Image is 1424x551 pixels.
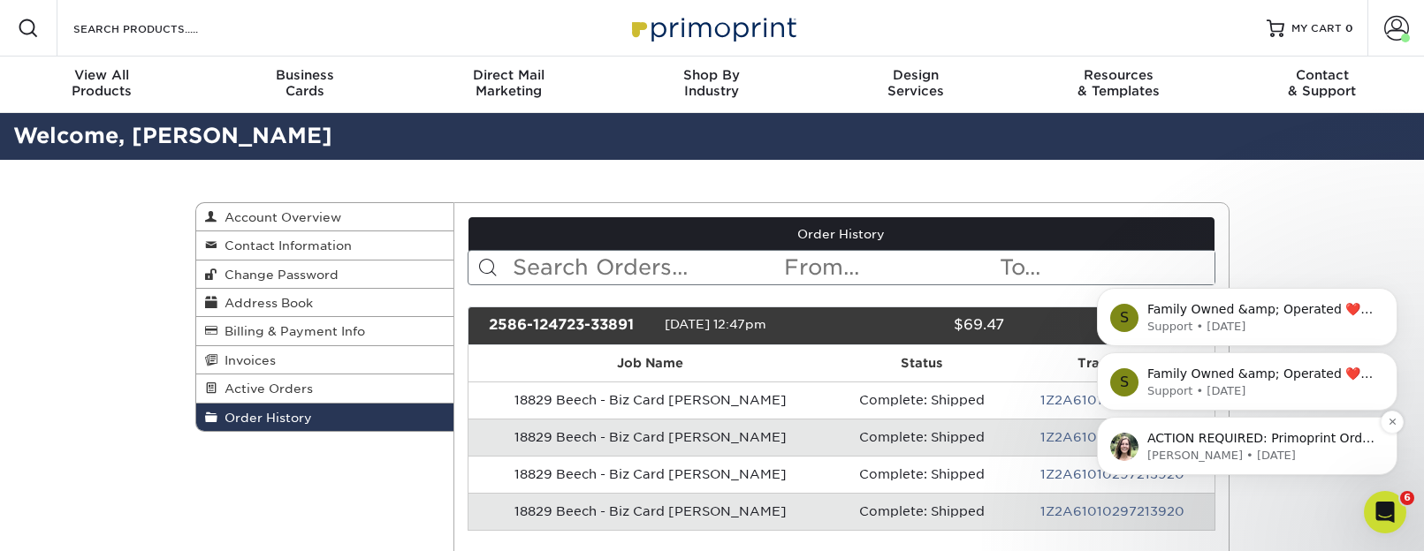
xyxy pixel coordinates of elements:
[217,296,313,310] span: Address Book
[1070,175,1424,503] iframe: Intercom notifications message
[196,260,454,289] a: Change Password
[4,497,150,545] iframe: Google Customer Reviews
[814,67,1017,83] span: Design
[1291,21,1342,36] span: MY CART
[1017,67,1221,99] div: & Templates
[407,67,610,83] span: Direct Mail
[665,317,766,331] span: [DATE] 12:47pm
[468,217,1215,251] a: Order History
[828,314,1017,337] div: $69.47
[196,231,454,260] a: Contact Information
[196,289,454,317] a: Address Book
[407,57,610,113] a: Direct MailMarketing
[1011,345,1214,381] th: Tracking #
[610,57,813,113] a: Shop ByIndustry
[468,456,832,493] td: 18829 Beech - Biz Card [PERSON_NAME]
[217,411,312,425] span: Order History
[203,57,407,113] a: BusinessCards
[1040,393,1184,407] a: 1Z2A61010297213920
[196,374,454,403] a: Active Orders
[217,238,352,253] span: Contact Information
[1040,504,1184,518] a: 1Z2A61010297213920
[1221,67,1424,83] span: Contact
[196,346,454,374] a: Invoices
[832,493,1011,530] td: Complete: Shipped
[217,353,276,367] span: Invoices
[72,18,244,39] input: SEARCH PRODUCTS.....
[832,419,1011,456] td: Complete: Shipped
[1017,67,1221,83] span: Resources
[832,456,1011,493] td: Complete: Shipped
[196,203,454,231] a: Account Overview
[511,251,782,284] input: Search Orders...
[782,251,998,284] input: From...
[468,419,832,456] td: 18829 Beech - Biz Card [PERSON_NAME]
[1040,430,1184,444] a: 1Z2A61010297213920
[814,67,1017,99] div: Services
[1400,491,1414,505] span: 6
[1040,467,1184,481] a: 1Z2A61010297213920
[610,67,813,99] div: Industry
[217,210,341,224] span: Account Overview
[217,324,365,338] span: Billing & Payment Info
[217,381,313,396] span: Active Orders
[1345,22,1353,34] span: 0
[610,67,813,83] span: Shop By
[203,67,407,99] div: Cards
[1017,57,1221,113] a: Resources& Templates
[196,404,454,431] a: Order History
[1221,67,1424,99] div: & Support
[1221,57,1424,113] a: Contact& Support
[998,251,1214,284] input: To...
[1364,491,1406,533] iframe: Intercom live chat
[468,345,832,381] th: Job Name
[217,268,339,282] span: Change Password
[832,345,1011,381] th: Status
[196,317,454,345] a: Billing & Payment Info
[814,57,1017,113] a: DesignServices
[203,67,407,83] span: Business
[468,493,832,530] td: 18829 Beech - Biz Card [PERSON_NAME]
[468,381,832,419] td: 18829 Beech - Biz Card [PERSON_NAME]
[476,314,665,337] div: 2586-124723-33891
[407,67,610,99] div: Marketing
[832,381,1011,419] td: Complete: Shipped
[624,9,801,47] img: Primoprint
